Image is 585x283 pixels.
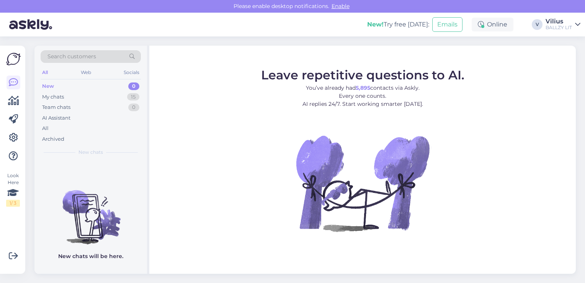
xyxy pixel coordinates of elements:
span: Search customers [47,53,96,61]
p: You’ve already had contacts via Askly. Every one counts. AI replies 24/7. Start working smarter [... [261,84,464,108]
div: 0 [128,104,139,111]
div: BALLZY LIT [546,25,572,31]
div: Look Here [6,172,20,207]
div: 1 / 3 [6,200,20,207]
div: Web [79,67,93,77]
img: Askly Logo [6,52,21,66]
div: 0 [128,82,139,90]
button: Emails [432,17,462,32]
div: Archived [42,135,64,143]
img: No chats [34,176,147,245]
div: Socials [122,67,141,77]
div: Try free [DATE]: [367,20,429,29]
div: All [42,125,49,132]
div: All [41,67,49,77]
span: Leave repetitive questions to AI. [261,67,464,82]
div: New [42,82,54,90]
div: Team chats [42,104,70,111]
div: 15 [127,93,139,101]
span: Enable [329,3,352,10]
a: ViliusBALLZY LIT [546,18,580,31]
p: New chats will be here. [58,252,123,260]
img: No Chat active [294,114,431,252]
span: New chats [78,149,103,156]
div: AI Assistant [42,114,70,122]
b: New! [367,21,384,28]
div: Online [472,18,513,31]
div: My chats [42,93,64,101]
div: Vilius [546,18,572,25]
div: V [532,19,543,30]
b: 5,895 [356,84,370,91]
